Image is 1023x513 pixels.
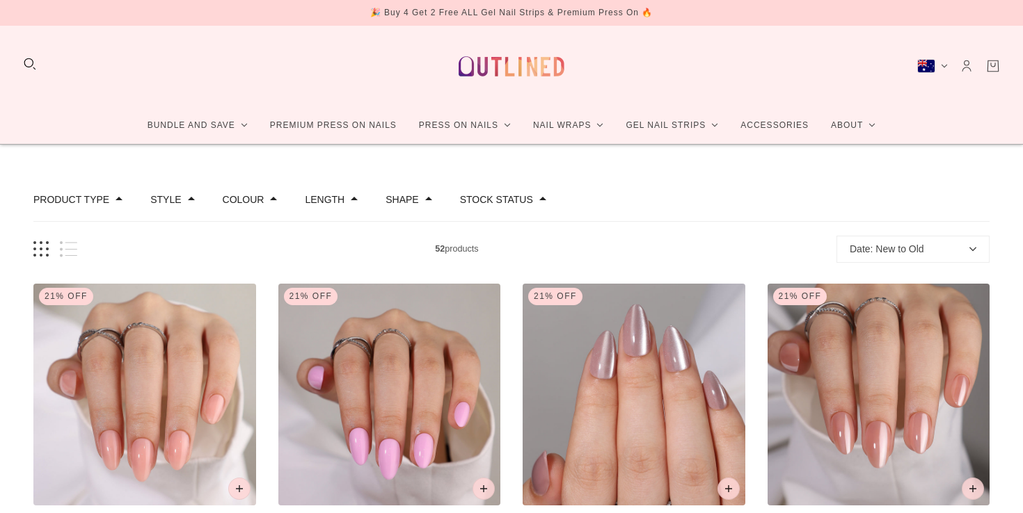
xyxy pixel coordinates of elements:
button: Date: New to Old [836,236,990,263]
button: Australia [917,59,948,73]
b: 52 [435,244,445,254]
button: Add to cart [473,478,495,500]
button: Filter by Colour [223,195,264,204]
a: Account [959,58,974,74]
a: Premium Press On Nails [259,107,408,144]
button: List view [60,241,77,257]
button: Filter by Product type [33,195,109,204]
a: About [820,107,887,144]
button: Add to cart [962,478,984,500]
button: Filter by Style [150,195,181,204]
a: Gel Nail Strips [614,107,729,144]
div: 21% Off [773,288,827,305]
div: 21% Off [528,288,582,305]
button: Search [22,56,38,72]
button: Filter by Stock status [460,195,533,204]
a: Cart [985,58,1001,74]
span: products [77,242,836,256]
div: 🎉 Buy 4 Get 2 Free ALL Gel Nail Strips & Premium Press On 🔥 [370,6,653,20]
button: Add to cart [228,478,251,500]
a: Nail Wraps [522,107,615,144]
div: 21% Off [284,288,338,305]
button: Filter by Length [305,195,344,204]
button: Filter by Shape [386,195,418,204]
a: Press On Nails [408,107,522,144]
a: Outlined [450,37,573,96]
button: Grid view [33,241,49,257]
div: 21% Off [39,288,93,305]
button: Add to cart [717,478,740,500]
a: Accessories [729,107,820,144]
a: Bundle and Save [136,107,259,144]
